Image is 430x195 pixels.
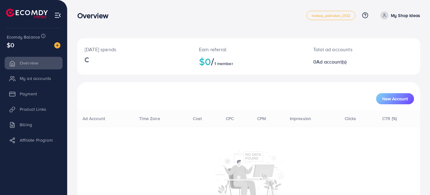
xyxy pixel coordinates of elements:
[211,54,214,68] span: /
[376,93,414,104] button: New Account
[306,11,355,20] a: metap_pakistan_002
[313,46,384,53] p: Total ad accounts
[214,60,233,67] span: 1 member
[316,58,347,65] span: Ad account(s)
[54,12,61,19] img: menu
[7,34,40,40] span: Ecomdy Balance
[6,9,48,18] img: logo
[199,56,298,67] h2: $0
[391,12,420,19] p: My Shop Ideas
[77,11,113,20] h3: Overview
[7,40,14,49] span: $0
[199,46,298,53] p: Earn referral
[54,42,60,48] img: image
[378,11,420,19] a: My Shop Ideas
[312,14,350,18] span: metap_pakistan_002
[382,97,408,101] span: New Account
[85,46,184,53] p: [DATE] spends
[313,59,384,65] h2: 0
